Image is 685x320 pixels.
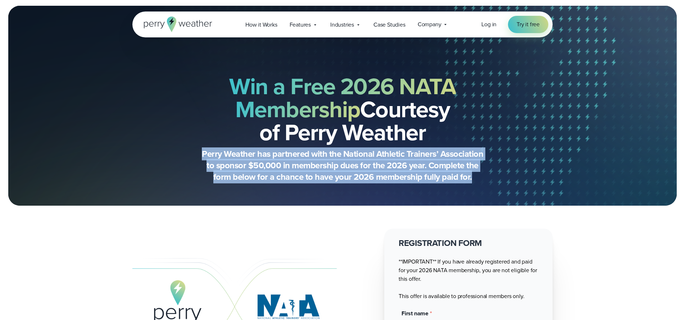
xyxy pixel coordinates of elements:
span: How it Works [245,20,277,29]
a: Case Studies [367,17,412,32]
span: Case Studies [373,20,405,29]
p: Perry Weather has partnered with the National Athletic Trainers’ Association to sponsor $50,000 i... [199,148,486,183]
div: **IMPORTANT** If you have already registered and paid for your 2026 NATA membership, you are not ... [399,237,538,301]
span: Company [418,20,441,29]
a: Try it free [508,16,548,33]
strong: Win a Free 2026 NATA Membership [229,69,456,126]
span: First name [402,309,428,317]
span: Log in [481,20,496,28]
strong: REGISTRATION FORM [399,237,482,250]
span: Features [290,20,311,29]
a: How it Works [239,17,283,32]
span: Industries [330,20,354,29]
span: Try it free [517,20,540,29]
h2: Courtesy of Perry Weather [168,75,517,144]
a: Log in [481,20,496,29]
